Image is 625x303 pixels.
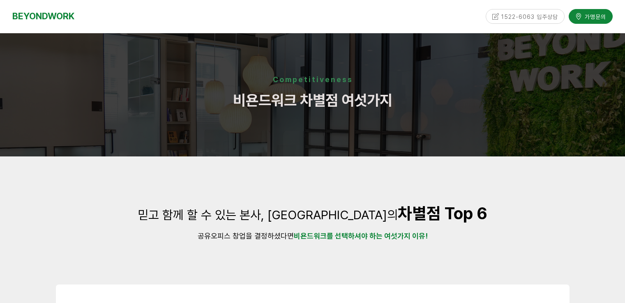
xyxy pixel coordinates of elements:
[569,8,613,23] a: 가맹문의
[582,11,606,20] span: 가맹문의
[398,204,487,223] strong: 차별점 Top 6
[138,207,398,222] span: 믿고 함께 할 수 있는 본사, [GEOGRAPHIC_DATA]의
[300,232,320,240] strong: 욘드워
[12,9,74,24] a: BEYONDWORK
[320,232,428,240] strong: 크를 선택하셔야 하는 여섯가지 이유!
[272,75,353,84] strong: Competitiveness
[233,92,392,109] span: 비욘드워크 차별점 여섯가지
[294,232,300,240] strong: 비
[198,232,294,240] span: 공유오피스 창업을 결정하셨다면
